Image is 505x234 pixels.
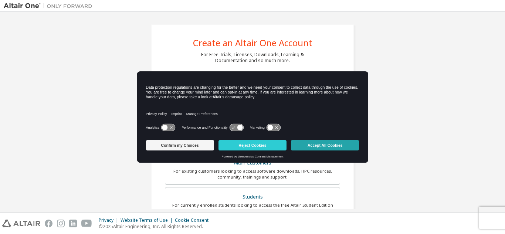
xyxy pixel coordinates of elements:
img: instagram.svg [57,220,65,227]
div: Altair Customers [170,158,335,168]
img: altair_logo.svg [2,220,40,227]
div: Cookie Consent [175,217,213,223]
img: youtube.svg [81,220,92,227]
div: For currently enrolled students looking to access the free Altair Student Edition bundle and all ... [170,202,335,214]
div: Website Terms of Use [121,217,175,223]
div: Students [170,192,335,202]
img: Altair One [4,2,96,10]
img: linkedin.svg [69,220,77,227]
div: For existing customers looking to access software downloads, HPC resources, community, trainings ... [170,168,335,180]
p: © 2025 Altair Engineering, Inc. All Rights Reserved. [99,223,213,230]
img: facebook.svg [45,220,52,227]
div: Privacy [99,217,121,223]
div: For Free Trials, Licenses, Downloads, Learning & Documentation and so much more. [201,52,304,64]
div: Create an Altair One Account [193,38,312,47]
